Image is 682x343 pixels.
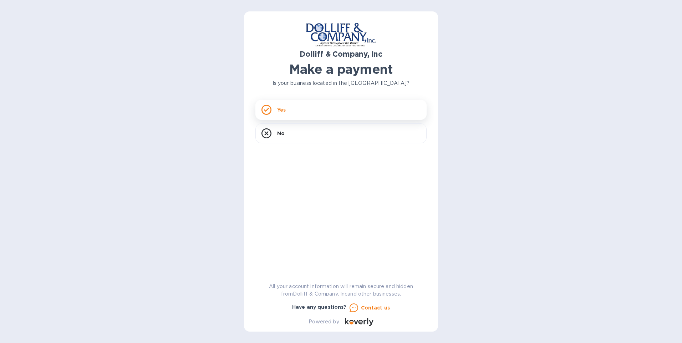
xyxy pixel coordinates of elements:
[277,130,285,137] p: No
[361,305,390,311] u: Contact us
[277,106,286,113] p: Yes
[255,283,427,298] p: All your account information will remain secure and hidden from Dolliff & Company, Inc and other ...
[309,318,339,326] p: Powered by
[255,80,427,87] p: Is your business located in the [GEOGRAPHIC_DATA]?
[255,62,427,77] h1: Make a payment
[300,50,382,58] b: Dolliff & Company, Inc
[292,304,347,310] b: Have any questions?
